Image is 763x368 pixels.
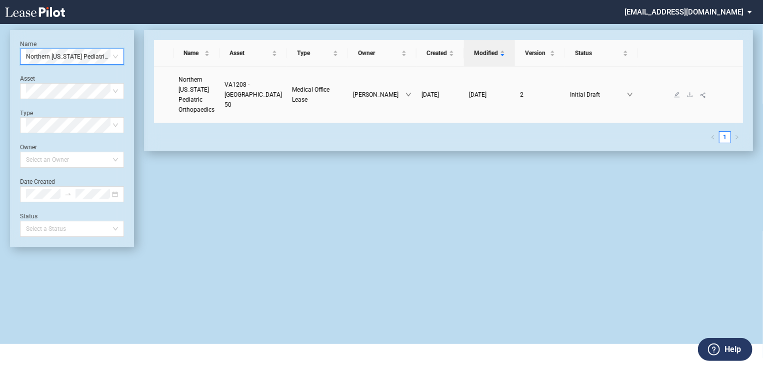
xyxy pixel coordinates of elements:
th: Type [287,40,348,67]
label: Asset [20,75,35,82]
span: Northern Virginia Pediatric Orthopaedics [178,76,214,113]
span: [PERSON_NAME] [353,90,405,100]
th: Created [416,40,464,67]
label: Name [20,41,36,48]
label: Type [20,110,33,117]
span: 2 [520,91,523,98]
li: Previous Page [707,131,719,143]
span: share-alt [700,92,707,99]
span: edit [674,92,680,98]
a: [DATE] [421,90,459,100]
span: Owner [358,48,399,58]
a: [DATE] [469,90,510,100]
span: Version [525,48,548,58]
a: Medical Office Lease [292,85,343,105]
span: down [627,92,633,98]
span: [DATE] [421,91,439,98]
button: right [731,131,743,143]
th: Asset [219,40,287,67]
span: Northern Virginia Pediatric Orthopaedics [26,49,118,64]
span: swap-right [64,191,71,198]
span: right [734,135,739,140]
span: down [405,92,411,98]
label: Owner [20,144,37,151]
label: Help [724,343,741,356]
span: Status [575,48,621,58]
li: Next Page [731,131,743,143]
a: 2 [520,90,560,100]
span: left [710,135,715,140]
th: Status [565,40,638,67]
span: Initial Draft [570,90,627,100]
label: Date Created [20,178,55,185]
span: Medical Office Lease [292,86,329,103]
button: left [707,131,719,143]
a: VA1208 - [GEOGRAPHIC_DATA] 50 [224,80,282,110]
span: Created [426,48,447,58]
span: Type [297,48,331,58]
span: download [687,92,693,98]
th: Version [515,40,565,67]
span: to [64,191,71,198]
a: Northern [US_STATE] Pediatric Orthopaedics [178,75,214,115]
th: Owner [348,40,416,67]
label: Status [20,213,37,220]
th: Name [173,40,219,67]
span: Asset [229,48,270,58]
li: 1 [719,131,731,143]
th: Modified [464,40,515,67]
a: 1 [719,132,730,143]
span: VA1208 - Yorktown 50 [224,81,282,108]
button: Help [698,338,752,361]
span: Modified [474,48,498,58]
a: edit [670,91,683,98]
span: [DATE] [469,91,486,98]
span: Name [183,48,202,58]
